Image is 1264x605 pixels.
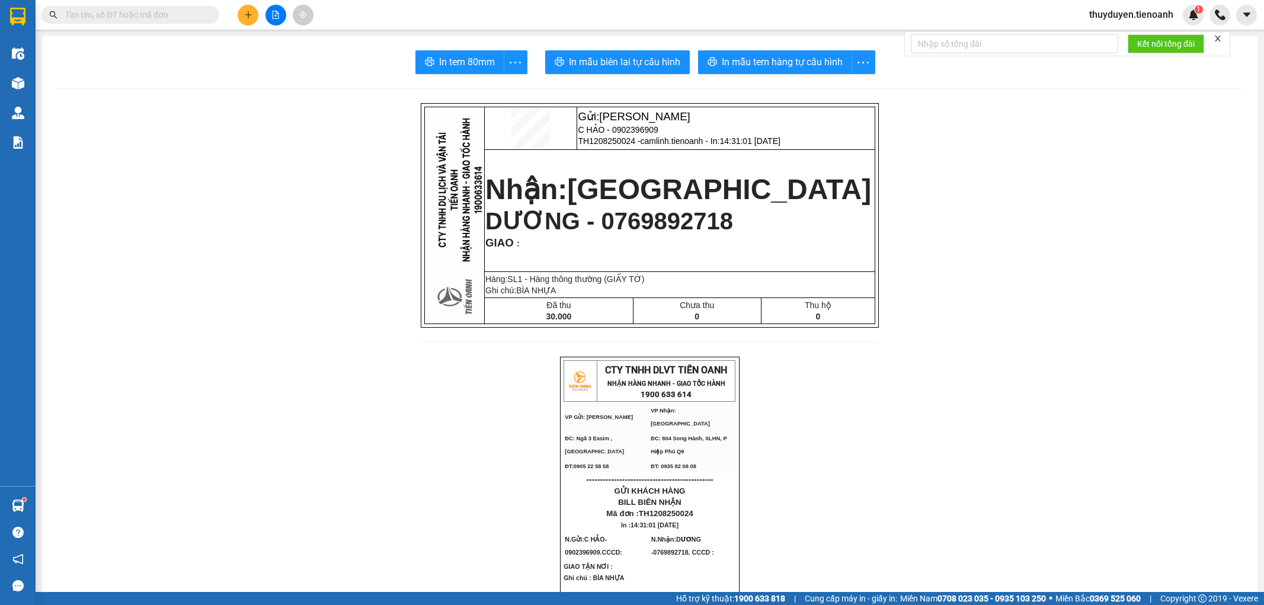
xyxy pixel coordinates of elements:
button: Kết nối tổng đài [1128,34,1204,53]
span: 0902396909. [565,549,624,556]
span: file-add [271,11,280,19]
span: C HẢO [584,536,605,543]
img: warehouse-icon [12,77,24,89]
span: printer [555,57,564,68]
span: Hỗ trợ kỹ thuật: [676,592,785,605]
span: In mẫu tem hàng tự cấu hình [722,55,843,69]
button: file-add [265,5,286,25]
span: In : [621,521,679,529]
span: In tem 80mm [439,55,495,69]
img: phone-icon [1215,9,1225,20]
span: 0769892718. CCCD : [653,549,713,556]
span: BILL BIÊN NHẬN [618,498,681,507]
span: VP Nhận: [GEOGRAPHIC_DATA] [651,408,710,427]
strong: 0369 525 060 [1090,594,1141,603]
span: Chưa thu [680,300,714,310]
span: | [794,592,796,605]
img: warehouse-icon [12,47,24,60]
strong: NHẬN HÀNG NHANH - GIAO TỐC HÀNH [607,380,725,388]
span: [GEOGRAPHIC_DATA] [567,174,871,205]
sup: 1 [23,498,26,501]
span: DƯƠNG - [651,536,714,556]
span: copyright [1198,594,1207,603]
span: aim [299,11,307,19]
span: notification [12,553,24,565]
span: 0 [695,312,699,321]
span: GIAO [485,236,514,249]
span: N.Gửi: [565,536,624,556]
span: printer [708,57,717,68]
span: | [1150,592,1151,605]
span: Ghi chú : BÌA NHỰA [564,574,624,591]
span: [PERSON_NAME] [599,110,690,123]
img: logo [565,366,594,396]
button: printerIn mẫu biên lai tự cấu hình [545,50,690,74]
span: thuyduyen.tienoanh [1080,7,1183,22]
img: icon-new-feature [1188,9,1199,20]
span: CTY TNHH DLVT TIẾN OANH [605,364,727,376]
span: 1 [1196,5,1201,14]
span: plus [244,11,252,19]
strong: 0708 023 035 - 0935 103 250 [937,594,1046,603]
span: 0 [815,312,820,321]
span: TH1208250024 [639,509,693,518]
span: 1 - Hàng thông thường (GIẤY TỜ) [517,274,644,284]
span: question-circle [12,527,24,538]
span: Thu hộ [805,300,831,310]
span: Kết nối tổng đài [1137,37,1195,50]
span: TH1208250024 - [578,136,780,146]
span: VP Gửi: [PERSON_NAME] [565,414,633,420]
span: close [1214,34,1222,43]
span: BÌA NHỰA [516,286,556,295]
button: plus [238,5,258,25]
span: Miền Nam [900,592,1046,605]
span: ĐC: 804 Song Hành, XLHN, P Hiệp Phú Q9 [651,436,727,454]
span: C HẢO - 0902396909 [578,125,658,135]
span: N.Nhận: [651,536,714,556]
span: Mã đơn : [606,509,693,518]
span: Gửi: [578,110,690,123]
span: ĐC: Ngã 3 Easim ,[GEOGRAPHIC_DATA] [565,436,624,454]
strong: Nhận: [485,174,871,205]
span: printer [425,57,434,68]
button: more [852,50,875,74]
span: ⚪️ [1049,596,1052,601]
input: Nhập số tổng đài [911,34,1118,53]
span: 30.000 [546,312,571,321]
span: In mẫu biên lai tự cấu hình [569,55,680,69]
button: printerIn mẫu tem hàng tự cấu hình [698,50,852,74]
span: GIAO TẬN NƠI : [564,563,630,570]
img: warehouse-icon [12,500,24,512]
span: search [49,11,57,19]
span: ĐT:0905 22 58 58 [565,463,609,469]
sup: 1 [1195,5,1203,14]
strong: 1900 633 614 [641,390,692,399]
button: caret-down [1236,5,1257,25]
span: CCCD: [602,549,624,556]
span: : [514,239,520,248]
span: Đã thu [546,300,571,310]
img: solution-icon [12,136,24,149]
span: Cung cấp máy in - giấy in: [805,592,897,605]
span: ---------------------------------------------- [586,475,713,484]
span: DƯƠNG - 0769892718 [485,208,733,234]
button: more [504,50,527,74]
span: Hàng:SL [485,274,645,284]
span: ĐT: 0935 82 08 08 [651,463,696,469]
span: camlinh.tienoanh - In: [641,136,780,146]
img: warehouse-icon [12,107,24,119]
span: message [12,580,24,591]
span: Ghi chú: [485,286,556,295]
span: GỬI KHÁCH HÀNG [615,486,686,495]
input: Tìm tên, số ĐT hoặc mã đơn [65,8,205,21]
strong: 1900 633 818 [734,594,785,603]
span: caret-down [1241,9,1252,20]
span: 14:31:01 [DATE] [719,136,780,146]
span: 14:31:01 [DATE] [631,521,679,529]
button: printerIn tem 80mm [415,50,504,74]
span: Miền Bắc [1055,592,1141,605]
img: logo-vxr [10,8,25,25]
span: more [852,55,875,70]
button: aim [293,5,313,25]
span: more [504,55,527,70]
